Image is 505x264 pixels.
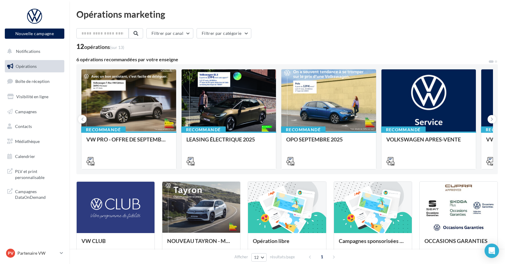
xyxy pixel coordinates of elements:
div: 12 [76,43,124,50]
span: 1 [317,252,327,262]
div: Recommandé [181,126,226,133]
div: Recommandé [281,126,326,133]
div: opérations [84,44,124,50]
div: Open Intercom Messenger [485,244,499,258]
span: Afficher [234,254,248,260]
div: OCCASIONS GARANTIES [424,238,493,250]
div: VW CLUB [81,238,150,250]
button: Filtrer par canal [146,28,193,38]
span: Campagnes [15,109,37,114]
span: Notifications [16,49,40,54]
span: Boîte de réception [15,79,50,84]
div: Recommandé [381,126,426,133]
span: Opérations [16,64,37,69]
a: PLV et print personnalisable [4,165,66,183]
div: Recommandé [81,126,126,133]
a: Campagnes [4,105,66,118]
div: Opérations marketing [76,10,498,19]
a: Opérations [4,60,66,73]
div: OPO SEPTEMBRE 2025 [286,136,371,148]
button: Filtrer par catégorie [197,28,251,38]
button: 12 [251,253,267,262]
span: PV [8,250,14,256]
div: 6 opérations recommandées par votre enseigne [76,57,488,62]
div: VOLKSWAGEN APRES-VENTE [386,136,471,148]
a: Médiathèque [4,135,66,148]
span: Campagnes DataOnDemand [15,187,62,200]
a: PV Partenaire VW [5,247,64,259]
p: Partenaire VW [17,250,57,256]
span: Contacts [15,124,32,129]
span: PLV et print personnalisable [15,167,62,180]
span: résultats/page [270,254,295,260]
span: Visibilité en ligne [16,94,48,99]
div: Campagnes sponsorisées OPO [339,238,407,250]
span: 12 [254,255,259,260]
a: Visibilité en ligne [4,90,66,103]
div: Opération libre [253,238,321,250]
div: LEASING ÉLECTRIQUE 2025 [186,136,271,148]
a: Calendrier [4,150,66,163]
a: Contacts [4,120,66,133]
div: VW PRO - OFFRE DE SEPTEMBRE 25 [86,136,171,148]
div: NOUVEAU TAYRON - MARS 2025 [167,238,235,250]
span: Calendrier [15,154,35,159]
a: Campagnes DataOnDemand [4,185,66,203]
span: (sur 13) [110,45,124,50]
button: Notifications [4,45,63,58]
span: Médiathèque [15,139,40,144]
a: Boîte de réception [4,75,66,88]
button: Nouvelle campagne [5,29,64,39]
